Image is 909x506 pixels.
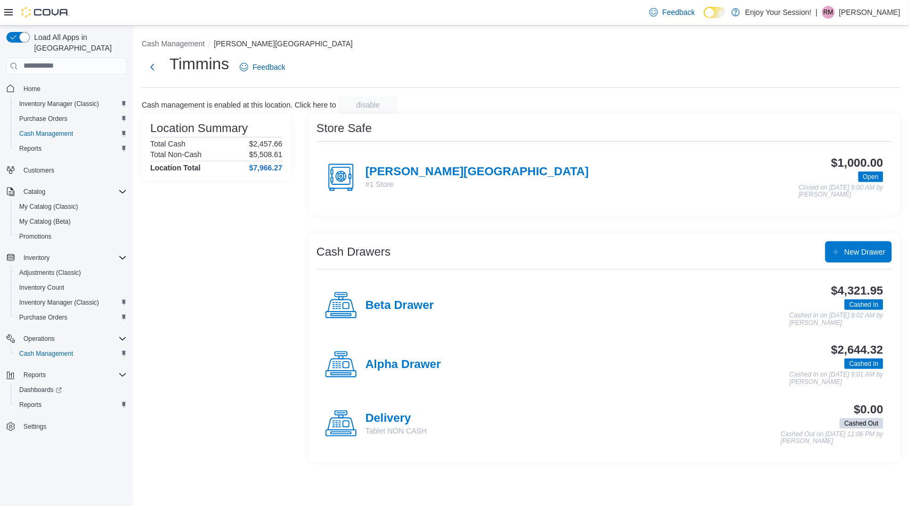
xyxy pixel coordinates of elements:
span: Inventory Manager (Classic) [15,296,127,309]
span: Cash Management [15,127,127,140]
span: My Catalog (Beta) [19,217,71,226]
span: Settings [19,420,127,433]
span: Settings [23,422,46,431]
button: disable [338,96,398,113]
a: Customers [19,164,59,177]
span: Inventory [23,254,50,262]
img: Cova [21,7,69,18]
a: Feedback [236,56,289,78]
button: Adjustments (Classic) [11,265,131,280]
a: Settings [19,420,51,433]
span: Promotions [19,232,52,241]
span: My Catalog (Beta) [15,215,127,228]
p: $5,508.61 [249,150,282,159]
input: Dark Mode [704,7,726,18]
h4: Alpha Drawer [366,358,441,372]
h3: Cash Drawers [316,246,391,258]
h6: Total Non-Cash [150,150,202,159]
button: Promotions [11,229,131,244]
span: Cash Management [19,129,73,138]
button: Cash Management [11,346,131,361]
h4: Location Total [150,164,201,172]
button: Reports [19,369,50,381]
span: RM [824,6,834,19]
span: Inventory Count [19,283,64,292]
span: Cashed In [845,299,883,310]
span: Purchase Orders [15,112,127,125]
p: Enjoy Your Session! [745,6,812,19]
p: | [816,6,818,19]
span: Adjustments (Classic) [15,266,127,279]
h1: Timmins [169,53,229,75]
button: Inventory Count [11,280,131,295]
span: Open [863,172,879,182]
h3: $0.00 [854,403,883,416]
span: Load All Apps in [GEOGRAPHIC_DATA] [30,32,127,53]
span: Dashboards [19,386,62,394]
button: Home [2,81,131,96]
span: Cashed In [849,359,879,369]
button: Cash Management [11,126,131,141]
h4: Beta Drawer [366,299,434,313]
span: Reports [23,371,46,379]
span: Purchase Orders [19,313,68,322]
a: My Catalog (Classic) [15,200,83,213]
button: My Catalog (Classic) [11,199,131,214]
p: Cash management is enabled at this location. Click here to [142,101,336,109]
h4: Delivery [366,412,427,426]
button: Reports [11,141,131,156]
p: Tablet NON CASH [366,426,427,436]
span: Home [23,85,40,93]
h4: $7,966.27 [249,164,282,172]
a: Inventory Manager (Classic) [15,296,103,309]
button: Customers [2,162,131,178]
p: Cashed Out on [DATE] 11:06 PM by [PERSON_NAME] [781,431,883,445]
a: Inventory Count [15,281,69,294]
p: $2,457.66 [249,140,282,148]
span: Catalog [23,187,45,196]
a: Reports [15,398,46,411]
span: Feedback [662,7,695,18]
span: Cash Management [15,347,127,360]
span: Cashed In [849,300,879,309]
button: Inventory Manager (Classic) [11,96,131,111]
span: Dashboards [15,383,127,396]
a: Promotions [15,230,56,243]
span: Cash Management [19,349,73,358]
button: Settings [2,419,131,434]
p: [PERSON_NAME] [839,6,900,19]
button: Purchase Orders [11,111,131,126]
h6: Total Cash [150,140,185,148]
a: Inventory Manager (Classic) [15,97,103,110]
span: Reports [15,142,127,155]
span: Inventory Manager (Classic) [19,100,99,108]
button: Operations [19,332,59,345]
span: Operations [23,334,55,343]
p: #1 Store [366,179,589,190]
span: Reports [19,369,127,381]
p: Cashed In on [DATE] 9:01 AM by [PERSON_NAME] [790,371,883,386]
span: Cashed Out [845,419,879,428]
a: Home [19,83,45,95]
a: Purchase Orders [15,311,72,324]
button: [PERSON_NAME][GEOGRAPHIC_DATA] [214,39,353,48]
span: Inventory Manager (Classic) [15,97,127,110]
button: Operations [2,331,131,346]
button: Inventory Manager (Classic) [11,295,131,310]
button: Catalog [19,185,50,198]
span: Inventory Manager (Classic) [19,298,99,307]
h3: $1,000.00 [831,157,883,169]
button: Catalog [2,184,131,199]
a: Reports [15,142,46,155]
h3: $2,644.32 [831,344,883,356]
span: My Catalog (Classic) [19,202,78,211]
a: Adjustments (Classic) [15,266,85,279]
span: Promotions [15,230,127,243]
button: Purchase Orders [11,310,131,325]
h3: Store Safe [316,122,372,135]
a: Cash Management [15,127,77,140]
div: Randee Monahan [822,6,835,19]
span: Adjustments (Classic) [19,268,81,277]
h3: Location Summary [150,122,248,135]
